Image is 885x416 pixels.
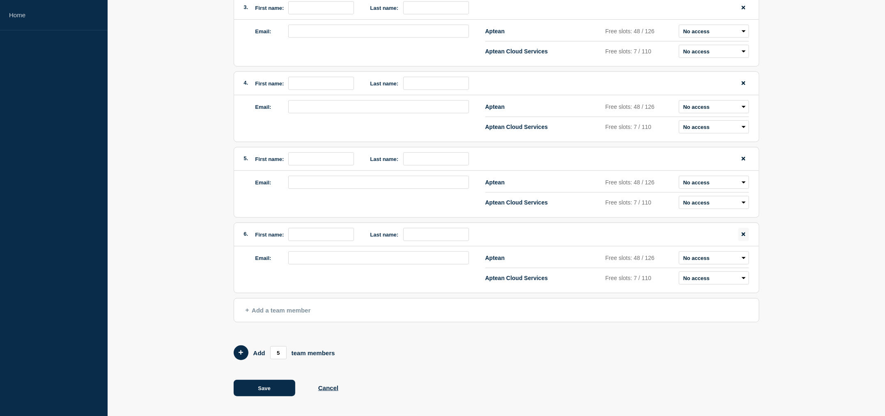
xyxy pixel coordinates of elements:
[244,4,248,10] span: 3.
[679,100,749,113] select: role select for Aptean
[244,231,248,237] span: 6.
[288,100,469,113] input: email
[679,251,749,264] select: role select for Aptean
[485,179,602,186] p: Aptean
[679,120,749,133] select: role select for Aptean Cloud Services
[253,349,265,356] p: Add
[255,232,284,238] label: First name:
[679,25,749,38] select: role select for Aptean
[738,228,749,241] button: remove team member button
[738,77,749,90] button: remove team member button
[605,275,676,281] p: Free slots: 7 / 110
[255,179,271,186] label: Email:
[255,255,271,261] label: Email:
[318,384,338,391] button: Cancel
[738,1,749,14] button: remove team member button
[234,345,248,360] button: Add 5 team members
[485,103,602,110] p: Aptean
[288,25,469,38] input: email
[485,275,602,281] p: Aptean Cloud Services
[255,104,271,110] label: Email:
[605,48,676,55] p: Free slots: 7 / 110
[292,349,335,356] p: team members
[255,80,284,87] label: First name:
[485,199,602,206] p: Aptean Cloud Services
[679,196,749,209] select: role select for Aptean Cloud Services
[403,228,469,241] input: last name
[288,77,354,90] input: first name
[255,5,284,11] label: First name:
[605,199,676,206] p: Free slots: 7 / 110
[244,155,248,161] span: 5.
[288,228,354,241] input: first name
[605,124,676,130] p: Free slots: 7 / 110
[234,298,759,322] button: Add a team member
[288,152,354,165] input: first name
[403,77,469,90] input: last name
[679,271,749,285] select: role select for Aptean Cloud Services
[605,255,676,261] p: Free slots: 48 / 126
[288,1,354,14] input: first name
[288,251,469,264] input: email
[370,232,399,238] label: Last name:
[605,103,676,110] p: Free slots: 48 / 126
[370,156,399,162] label: Last name:
[244,80,248,86] span: 4.
[485,124,602,130] p: Aptean Cloud Services
[403,1,469,14] input: last name
[270,346,287,359] input: Add members count
[485,255,602,261] p: Aptean
[288,176,469,189] input: email
[605,28,676,34] p: Free slots: 48 / 126
[403,152,469,165] input: last name
[679,176,749,189] select: role select for Aptean
[738,152,749,165] button: remove team member button
[370,80,399,87] label: Last name:
[679,45,749,58] select: role select for Aptean Cloud Services
[485,28,602,34] p: Aptean
[370,5,399,11] label: Last name:
[255,156,284,162] label: First name:
[234,380,295,396] button: Save
[246,307,311,314] span: Add a team member
[485,48,602,55] p: Aptean Cloud Services
[255,28,271,34] label: Email:
[605,179,676,186] p: Free slots: 48 / 126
